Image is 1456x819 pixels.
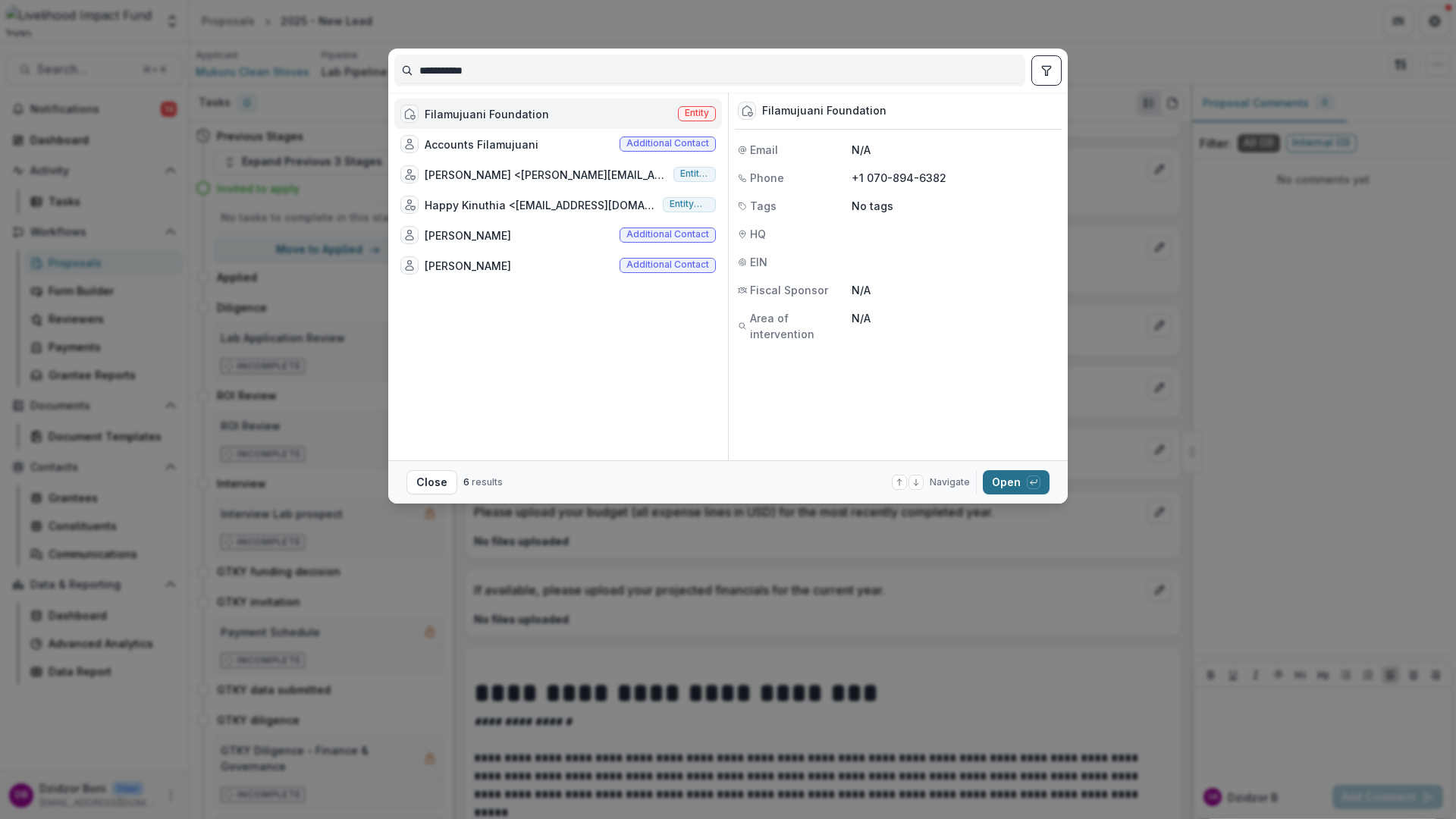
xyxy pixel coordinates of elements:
[685,108,709,118] span: Entity
[852,198,893,214] p: No tags
[762,105,886,118] div: Filamujuani Foundation
[983,470,1050,494] button: Open
[425,258,511,274] div: [PERSON_NAME]
[425,227,511,243] div: [PERSON_NAME]
[425,197,657,213] div: Happy Kinuthia <[EMAIL_ADDRESS][DOMAIN_NAME]>
[750,310,852,342] span: Area of intervention
[852,282,1059,298] p: N/A
[750,170,784,186] span: Phone
[425,106,549,122] div: Filamujuani Foundation
[425,136,538,152] div: Accounts Filamujuani
[680,168,709,179] span: Entity user
[750,282,828,298] span: Fiscal Sponsor
[626,229,709,240] span: Additional contact
[1031,55,1062,86] button: toggle filters
[463,476,469,488] span: 6
[750,142,778,158] span: Email
[750,226,766,242] span: HQ
[852,310,1059,326] p: N/A
[670,199,709,209] span: Entity user
[852,142,1059,158] p: N/A
[750,254,767,270] span: EIN
[406,470,457,494] button: Close
[626,259,709,270] span: Additional contact
[750,198,777,214] span: Tags
[626,138,709,149] span: Additional contact
[852,170,1059,186] p: +1 070-894-6382
[930,475,970,489] span: Navigate
[425,167,667,183] div: [PERSON_NAME] <[PERSON_NAME][EMAIL_ADDRESS][DOMAIN_NAME]>
[472,476,503,488] span: results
